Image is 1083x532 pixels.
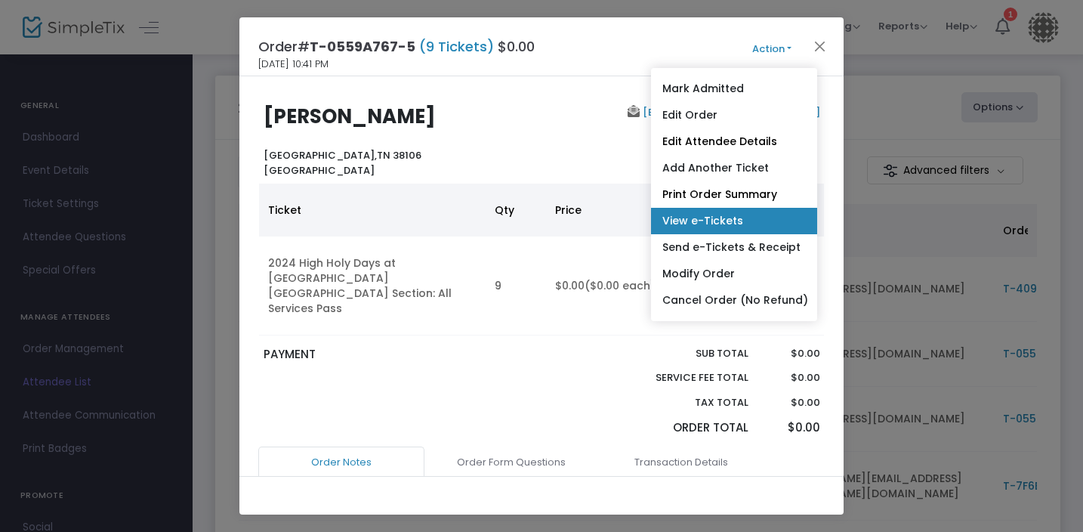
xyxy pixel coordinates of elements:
p: $0.00 [763,346,819,361]
a: Print Order Summary [651,181,817,208]
span: T-0559A767-5 [310,37,415,56]
button: Action [727,41,817,57]
a: Modify Order [651,261,817,287]
p: $0.00 [763,419,819,437]
p: Sub total [620,346,748,361]
span: [DATE] 10:41 PM [258,57,329,72]
span: [GEOGRAPHIC_DATA], [264,148,377,162]
button: Close [810,36,830,56]
p: Service Fee Total [620,370,748,385]
td: $0.00 [546,237,690,336]
p: $0.00 [763,395,819,410]
td: 2024 High Holy Days at [GEOGRAPHIC_DATA] [GEOGRAPHIC_DATA] Section: All Services Pass [259,237,486,336]
b: TN 38106 [GEOGRAPHIC_DATA] [264,148,421,178]
b: [PERSON_NAME] [264,103,436,130]
a: Send e-Tickets & Receipt [651,234,817,261]
th: Qty [486,184,546,237]
span: ($0.00 each) [585,278,656,293]
a: Transaction Details [598,447,764,478]
p: Order Total [620,419,748,437]
div: Data table [259,184,824,336]
p: Tax Total [620,395,748,410]
a: Cancel Order (No Refund) [651,287,817,314]
a: Add Another Ticket [651,155,817,181]
th: Ticket [259,184,486,237]
a: Mark Admitted [651,76,817,102]
h4: Order# $0.00 [258,36,535,57]
a: Order Notes [258,447,424,478]
td: 9 [486,237,546,336]
th: Price [546,184,690,237]
a: Edit Order [651,102,817,128]
span: (9 Tickets) [415,37,498,56]
a: Edit Attendee Details [651,128,817,155]
a: Order Form Questions [428,447,594,478]
a: View e-Tickets [651,208,817,234]
p: $0.00 [763,370,819,385]
p: PAYMENT [264,346,535,363]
